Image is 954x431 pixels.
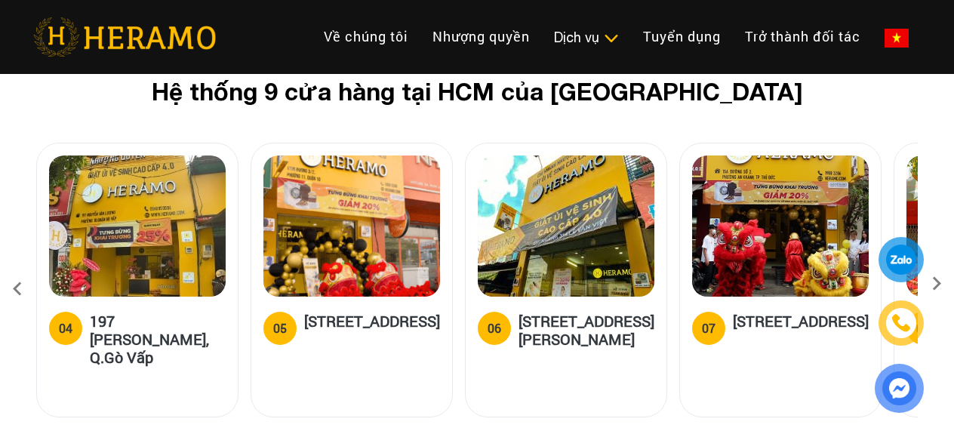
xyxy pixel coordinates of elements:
a: Tuyển dụng [631,20,733,53]
img: heramo-314-le-van-viet-phuong-tang-nhon-phu-b-quan-9 [478,155,654,297]
a: Về chúng tôi [312,20,420,53]
div: 04 [59,319,72,337]
h5: 197 [PERSON_NAME], Q.Gò Vấp [90,312,226,366]
img: heramo-logo.png [33,17,216,57]
a: Trở thành đối tác [733,20,872,53]
img: heramo-15a-duong-so-2-phuong-an-khanh-thu-duc [692,155,869,297]
img: heramo-179b-duong-3-thang-2-phuong-11-quan-10 [263,155,440,297]
h5: [STREET_ADDRESS] [733,312,869,342]
h5: [STREET_ADDRESS] [304,312,440,342]
img: heramo-197-nguyen-van-luong [49,155,226,297]
img: vn-flag.png [885,29,909,48]
img: phone-icon [892,314,910,332]
a: Nhượng quyền [420,20,542,53]
div: 07 [702,319,715,337]
div: 05 [273,319,287,337]
a: phone-icon [881,303,922,343]
div: 06 [488,319,501,337]
h2: Hệ thống 9 cửa hàng tại HCM của [GEOGRAPHIC_DATA] [60,77,894,106]
div: Dịch vụ [554,27,619,48]
h5: [STREET_ADDRESS][PERSON_NAME] [519,312,654,348]
img: subToggleIcon [603,31,619,46]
